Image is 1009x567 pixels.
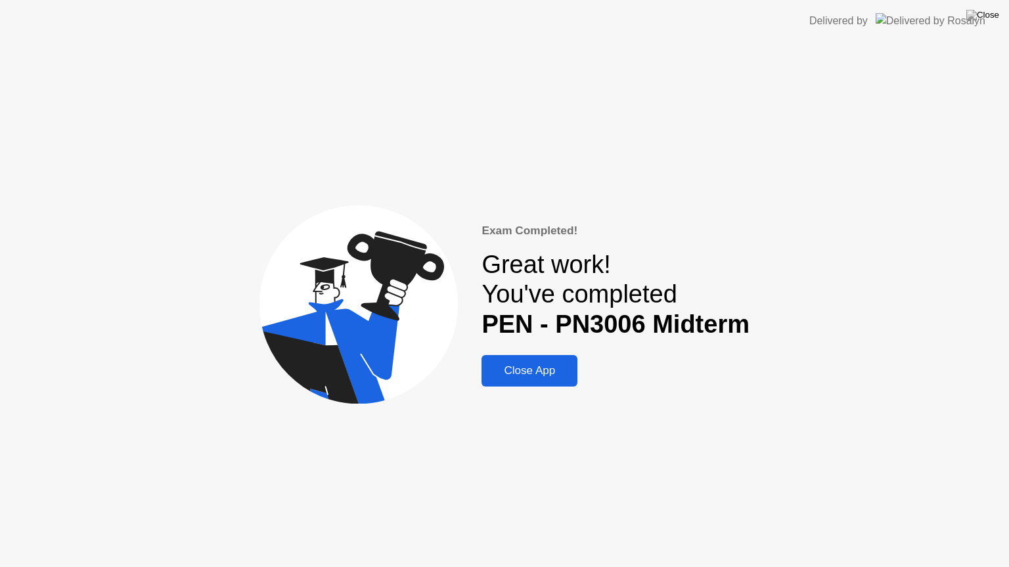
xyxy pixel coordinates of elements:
img: Delivered by Rosalyn [876,13,985,28]
button: Close App [482,355,577,387]
div: Delivered by [809,13,868,29]
div: Close App [485,364,573,377]
div: Exam Completed! [482,222,750,240]
b: PEN - PN3006 Midterm [482,310,750,338]
img: Close [966,10,999,20]
div: Great work! You've completed [482,250,750,340]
